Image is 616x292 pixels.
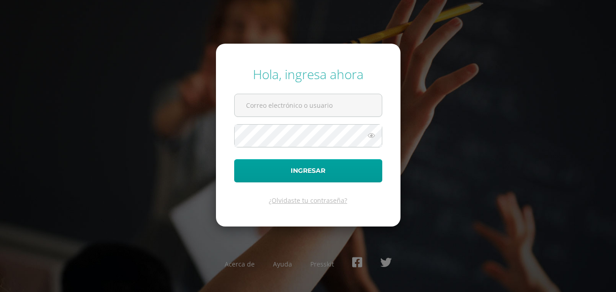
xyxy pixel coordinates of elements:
[234,159,382,182] button: Ingresar
[269,196,347,205] a: ¿Olvidaste tu contraseña?
[235,94,382,116] input: Correo electrónico o usuario
[273,260,292,268] a: Ayuda
[225,260,255,268] a: Acerca de
[234,65,382,83] div: Hola, ingresa ahora
[310,260,334,268] a: Presskit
